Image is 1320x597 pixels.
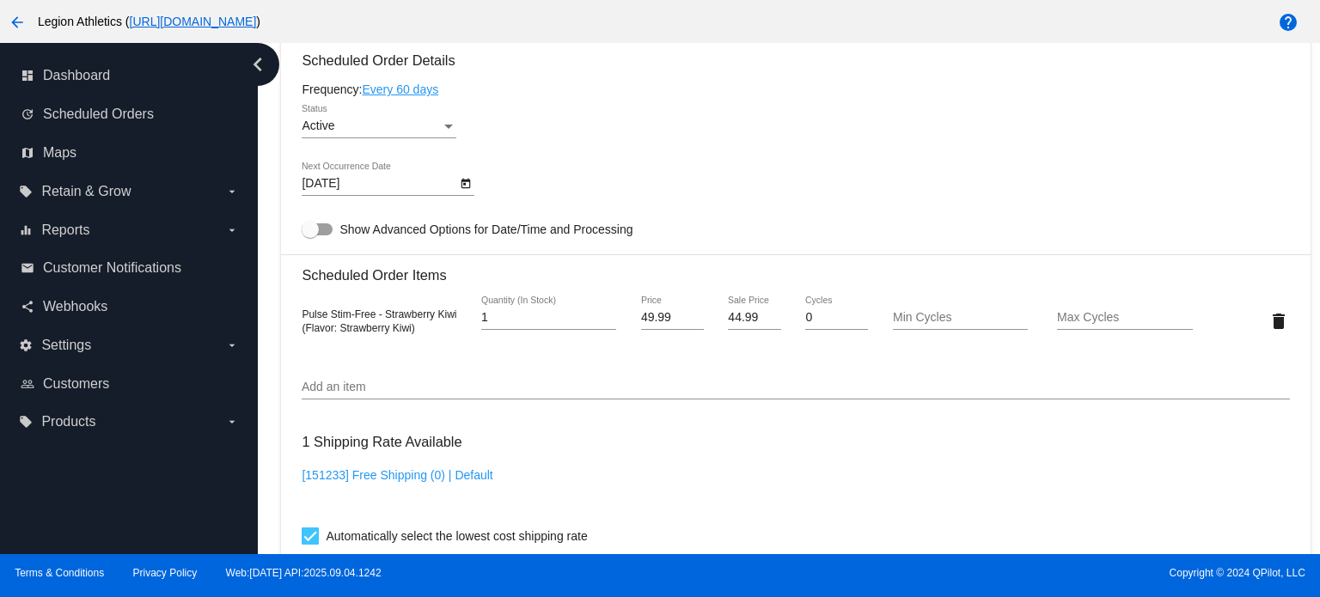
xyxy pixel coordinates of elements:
[456,174,474,192] button: Open calendar
[41,414,95,429] span: Products
[302,82,1289,96] div: Frequency:
[302,423,461,460] h3: 1 Shipping Rate Available
[728,311,780,325] input: Sale Price
[302,381,1289,394] input: Add an item
[21,146,34,160] i: map
[1268,311,1289,332] mat-icon: delete
[1057,311,1192,325] input: Max Cycles
[21,254,239,282] a: email Customer Notifications
[225,338,239,352] i: arrow_drop_down
[21,69,34,82] i: dashboard
[893,311,1028,325] input: Min Cycles
[21,101,239,128] a: update Scheduled Orders
[244,51,272,78] i: chevron_left
[43,107,154,122] span: Scheduled Orders
[41,338,91,353] span: Settings
[302,468,492,482] a: [151233] Free Shipping (0) | Default
[339,221,632,238] span: Show Advanced Options for Date/Time and Processing
[326,526,587,546] span: Automatically select the lowest cost shipping rate
[805,311,868,325] input: Cycles
[302,119,334,132] span: Active
[481,311,616,325] input: Quantity (In Stock)
[641,311,704,325] input: Price
[19,338,33,352] i: settings
[21,300,34,314] i: share
[19,415,33,429] i: local_offer
[43,145,76,161] span: Maps
[302,52,1289,69] h3: Scheduled Order Details
[21,377,34,391] i: people_outline
[43,260,181,276] span: Customer Notifications
[21,62,239,89] a: dashboard Dashboard
[225,185,239,198] i: arrow_drop_down
[225,415,239,429] i: arrow_drop_down
[43,299,107,314] span: Webhooks
[130,15,257,28] a: [URL][DOMAIN_NAME]
[43,68,110,83] span: Dashboard
[675,567,1305,579] span: Copyright © 2024 QPilot, LLC
[41,222,89,238] span: Reports
[21,370,239,398] a: people_outline Customers
[38,15,260,28] span: Legion Athletics ( )
[43,376,109,392] span: Customers
[21,139,239,167] a: map Maps
[21,107,34,121] i: update
[15,567,104,579] a: Terms & Conditions
[302,177,456,191] input: Next Occurrence Date
[362,82,438,96] a: Every 60 days
[226,567,382,579] a: Web:[DATE] API:2025.09.04.1242
[302,254,1289,283] h3: Scheduled Order Items
[41,184,131,199] span: Retain & Grow
[19,223,33,237] i: equalizer
[133,567,198,579] a: Privacy Policy
[19,185,33,198] i: local_offer
[302,119,456,133] mat-select: Status
[21,261,34,275] i: email
[7,12,27,33] mat-icon: arrow_back
[302,308,456,334] span: Pulse Stim-Free - Strawberry Kiwi (Flavor: Strawberry Kiwi)
[21,293,239,320] a: share Webhooks
[1278,12,1299,33] mat-icon: help
[225,223,239,237] i: arrow_drop_down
